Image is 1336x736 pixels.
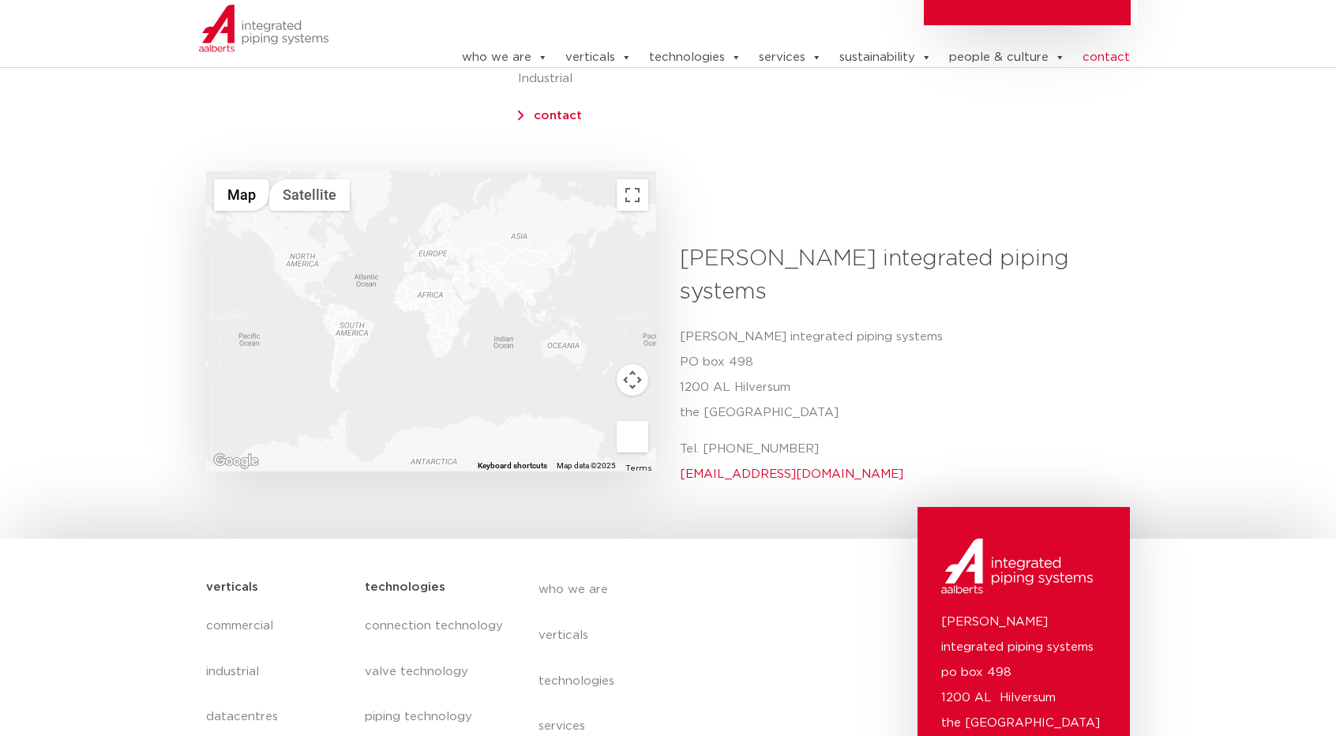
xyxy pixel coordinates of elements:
a: industrial [206,649,349,695]
button: Drag Pegman onto the map to open Street View [617,421,648,452]
button: Keyboard shortcuts [478,460,547,471]
p: [PERSON_NAME] integrated piping systems PO box 498 1200 AL Hilversum the [GEOGRAPHIC_DATA] [680,325,1118,426]
p: [PERSON_NAME] integrated piping systems po box 498 1200 AL Hilversum the [GEOGRAPHIC_DATA] [941,610,1106,736]
a: connection technology [365,603,507,649]
a: people & culture [949,42,1065,73]
button: Show satellite imagery [269,179,350,211]
button: Map camera controls [617,364,648,396]
nav: Menu [413,1,1130,26]
p: Tel. [PHONE_NUMBER] [680,437,1118,487]
a: Open this area in Google Maps (opens a new window) [210,451,262,471]
h3: [PERSON_NAME] integrated piping systems [680,242,1118,309]
button: Show street map [214,179,269,211]
h5: verticals [206,575,258,600]
a: contact [534,110,582,122]
a: [EMAIL_ADDRESS][DOMAIN_NAME] [680,468,903,480]
a: contact [1083,42,1130,73]
a: verticals [565,42,632,73]
a: technologies [539,659,827,704]
a: who we are [462,42,548,73]
a: commercial [206,603,349,649]
button: Toggle fullscreen view [617,179,648,211]
a: verticals [539,613,827,659]
a: technologies [649,42,741,73]
a: who we are [539,567,827,613]
a: Terms (opens in new tab) [625,464,651,472]
a: services [759,42,822,73]
h5: technologies [365,575,445,600]
span: Map data ©2025 [557,461,616,470]
img: Google [210,451,262,471]
a: valve technology [365,649,507,695]
a: sustainability [839,42,932,73]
